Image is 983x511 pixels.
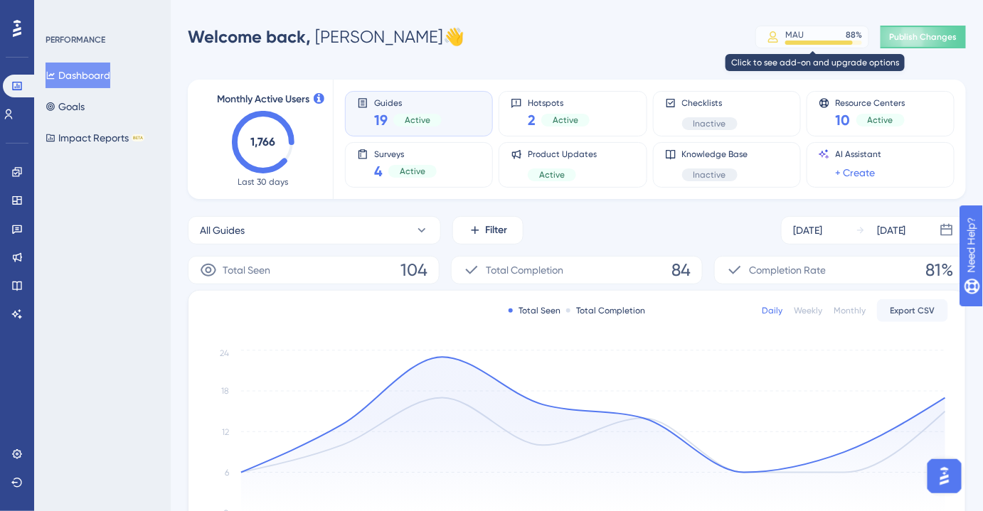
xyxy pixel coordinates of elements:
[566,305,645,316] div: Total Completion
[405,114,430,126] span: Active
[46,125,144,151] button: Impact ReportsBETA
[877,299,948,322] button: Export CSV
[46,63,110,88] button: Dashboard
[528,110,536,130] span: 2
[374,161,383,181] span: 4
[452,216,524,244] button: Filter
[400,259,427,281] span: 104
[836,110,851,130] span: 10
[217,91,309,108] span: Monthly Active Users
[694,169,726,181] span: Inactive
[33,4,89,21] span: Need Help?
[785,29,804,41] div: MAU
[762,305,782,316] div: Daily
[793,222,822,239] div: [DATE]
[846,29,862,41] div: 88 %
[225,468,229,478] tspan: 6
[374,110,388,130] span: 19
[794,305,822,316] div: Weekly
[881,26,966,48] button: Publish Changes
[528,97,590,107] span: Hotspots
[220,348,229,358] tspan: 24
[834,305,866,316] div: Monthly
[374,97,442,107] span: Guides
[221,387,229,397] tspan: 18
[251,135,276,149] text: 1,766
[200,222,245,239] span: All Guides
[836,149,882,160] span: AI Assistant
[694,118,726,129] span: Inactive
[749,262,826,279] span: Completion Rate
[528,149,597,160] span: Product Updates
[374,149,437,158] span: Surveys
[539,169,565,181] span: Active
[400,166,425,177] span: Active
[889,31,957,43] span: Publish Changes
[223,262,270,279] span: Total Seen
[682,97,738,109] span: Checklists
[682,149,748,160] span: Knowledge Base
[509,305,560,316] div: Total Seen
[486,262,563,279] span: Total Completion
[132,134,144,141] div: BETA
[238,176,289,188] span: Last 30 days
[923,455,966,497] iframe: UserGuiding AI Assistant Launcher
[836,164,876,181] a: + Create
[486,222,508,239] span: Filter
[222,427,229,437] tspan: 12
[553,114,578,126] span: Active
[188,26,311,47] span: Welcome back,
[891,305,935,316] span: Export CSV
[188,216,441,244] button: All Guides
[868,114,893,126] span: Active
[46,94,85,119] button: Goals
[671,259,691,281] span: 84
[926,259,954,281] span: 81%
[188,26,464,48] div: [PERSON_NAME] 👋
[877,222,906,239] div: [DATE]
[836,97,905,107] span: Resource Centers
[46,34,105,45] div: PERFORMANCE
